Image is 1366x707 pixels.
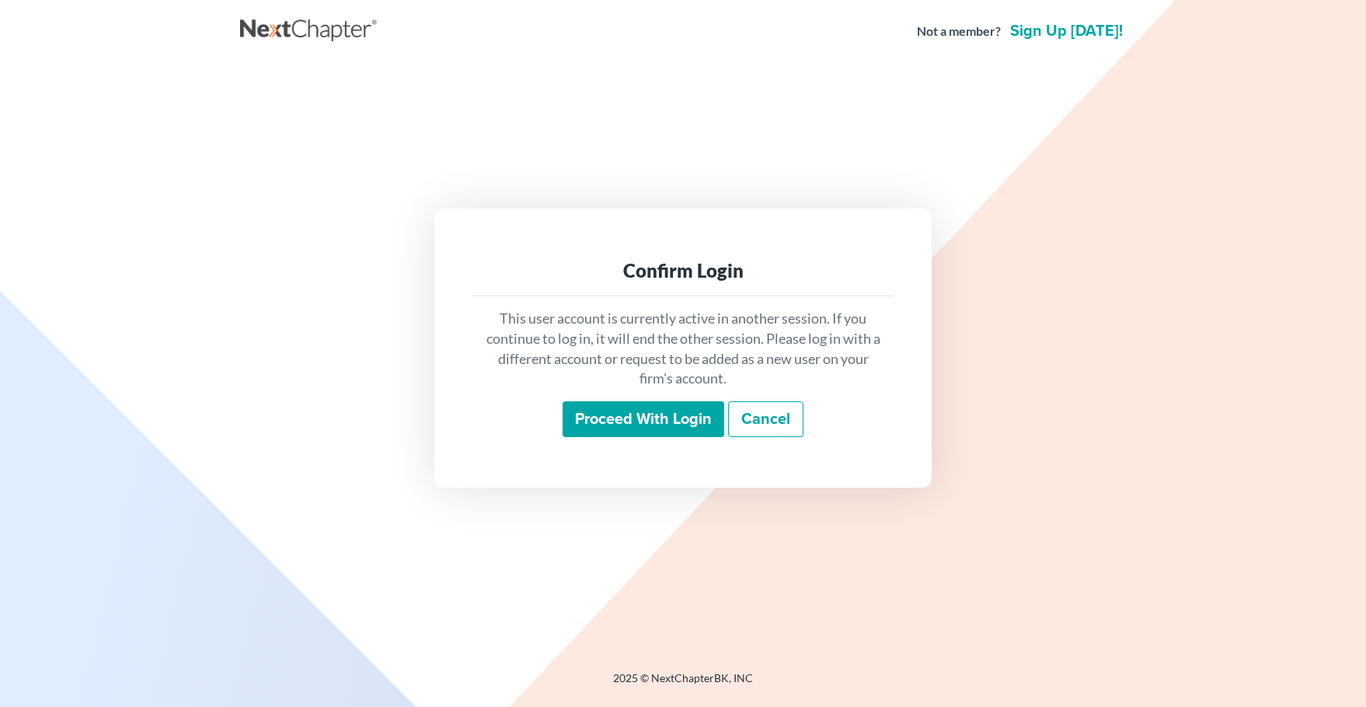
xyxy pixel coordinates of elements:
input: Proceed with login [563,401,724,437]
div: Confirm Login [484,258,882,283]
div: 2025 © NextChapterBK, INC [240,670,1126,698]
strong: Not a member? [917,23,1001,40]
p: This user account is currently active in another session. If you continue to log in, it will end ... [484,309,882,389]
a: Sign up [DATE]! [1007,23,1126,39]
a: Cancel [728,401,803,437]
